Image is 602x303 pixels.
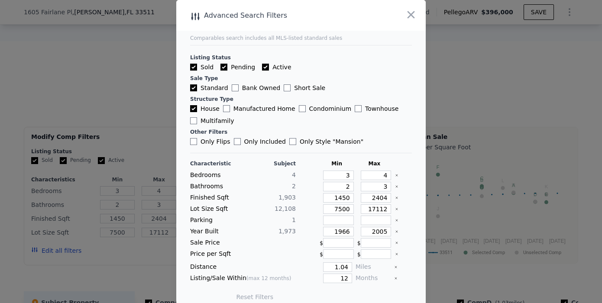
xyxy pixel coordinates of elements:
[246,275,291,281] span: (max 12 months)
[395,174,398,177] button: Clear
[190,249,241,259] div: Price per Sqft
[278,194,296,201] span: 1,903
[190,64,197,71] input: Sold
[394,277,398,280] button: Clear
[289,137,363,146] label: Only Style " Mansion "
[190,216,241,225] div: Parking
[190,84,197,91] input: Standard
[190,35,412,42] div: Comparables search includes all MLS-listed standard sales
[292,171,296,178] span: 4
[278,228,296,235] span: 1,973
[236,293,274,301] button: Reset
[394,265,398,269] button: Clear
[190,117,197,124] input: Multifamily
[320,249,354,259] div: $
[190,238,241,248] div: Sale Price
[190,129,412,135] div: Other Filters
[190,84,228,92] label: Standard
[395,241,398,245] button: Clear
[190,63,214,71] label: Sold
[190,138,197,145] input: Only Flips
[190,105,197,112] input: House
[395,219,398,222] button: Clear
[320,160,354,167] div: Min
[299,105,306,112] input: Condominium
[234,137,286,146] label: Only Included
[395,196,398,200] button: Clear
[190,75,412,82] div: Sale Type
[395,252,398,256] button: Clear
[190,96,412,103] div: Structure Type
[220,63,255,71] label: Pending
[395,230,398,233] button: Clear
[190,171,241,180] div: Bedrooms
[190,116,234,125] label: Multifamily
[220,64,227,71] input: Pending
[190,274,296,283] div: Listing/Sale Within
[292,216,296,223] span: 1
[190,54,412,61] div: Listing Status
[356,262,391,272] div: Miles
[292,183,296,190] span: 2
[190,227,241,236] div: Year Built
[284,84,325,92] label: Short Sale
[223,105,230,112] input: Manufactured Home
[223,104,295,113] label: Manufactured Home
[190,262,296,272] div: Distance
[262,64,269,71] input: Active
[232,84,280,92] label: Bank Owned
[275,205,296,212] span: 12,108
[395,207,398,211] button: Clear
[357,160,392,167] div: Max
[355,104,398,113] label: Townhouse
[262,63,291,71] label: Active
[190,160,241,167] div: Characteristic
[356,274,391,283] div: Months
[190,193,241,203] div: Finished Sqft
[190,104,220,113] label: House
[232,84,239,91] input: Bank Owned
[190,204,241,214] div: Lot Size Sqft
[245,160,296,167] div: Subject
[289,138,296,145] input: Only Style "Mansion"
[299,104,351,113] label: Condominium
[395,185,398,188] button: Clear
[320,238,354,248] div: $
[234,138,241,145] input: Only Included
[357,249,392,259] div: $
[357,238,392,248] div: $
[355,105,362,112] input: Townhouse
[190,182,241,191] div: Bathrooms
[190,137,230,146] label: Only Flips
[284,84,291,91] input: Short Sale
[176,10,376,22] div: Advanced Search Filters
